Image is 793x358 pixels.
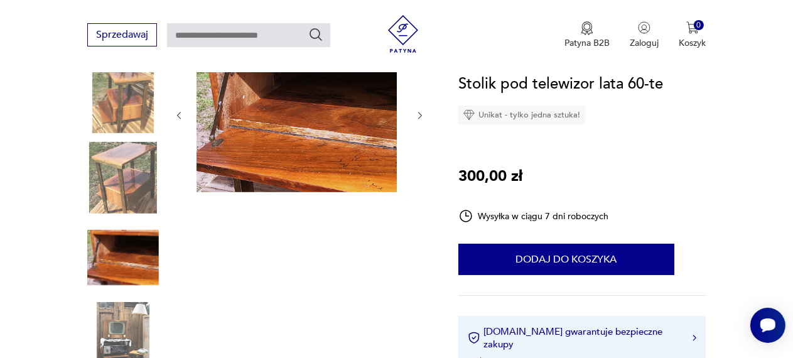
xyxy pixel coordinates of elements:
img: Patyna - sklep z meblami i dekoracjami vintage [384,15,422,53]
img: Ikona medalu [581,21,593,35]
p: Patyna B2B [564,37,610,49]
img: Ikonka użytkownika [638,21,650,34]
p: Koszyk [679,37,706,49]
img: Ikona certyfikatu [468,332,480,344]
button: 0Koszyk [679,21,706,49]
p: Zaloguj [630,37,659,49]
p: 300,00 zł [458,165,522,188]
button: Szukaj [308,27,323,42]
a: Ikona medaluPatyna B2B [564,21,610,49]
a: Sprzedawaj [87,31,157,40]
img: Zdjęcie produktu Stolik pod telewizor lata 60-te [87,222,159,293]
img: Zdjęcie produktu Stolik pod telewizor lata 60-te [87,142,159,214]
img: Ikona diamentu [463,109,475,121]
button: Patyna B2B [564,21,610,49]
div: Wysyłka w ciągu 7 dni roboczych [458,209,609,224]
img: Ikona koszyka [686,21,699,34]
button: Zaloguj [630,21,659,49]
iframe: Smartsupp widget button [750,308,785,343]
img: Zdjęcie produktu Stolik pod telewizor lata 60-te [197,36,397,192]
button: [DOMAIN_NAME] gwarantuje bezpieczne zakupy [468,325,696,350]
button: Dodaj do koszyka [458,244,674,275]
button: Sprzedawaj [87,23,157,46]
h1: Stolik pod telewizor lata 60-te [458,72,663,96]
div: Unikat - tylko jedna sztuka! [458,106,585,124]
img: Ikona strzałki w prawo [693,335,696,341]
div: 0 [694,20,704,31]
img: Zdjęcie produktu Stolik pod telewizor lata 60-te [87,62,159,133]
